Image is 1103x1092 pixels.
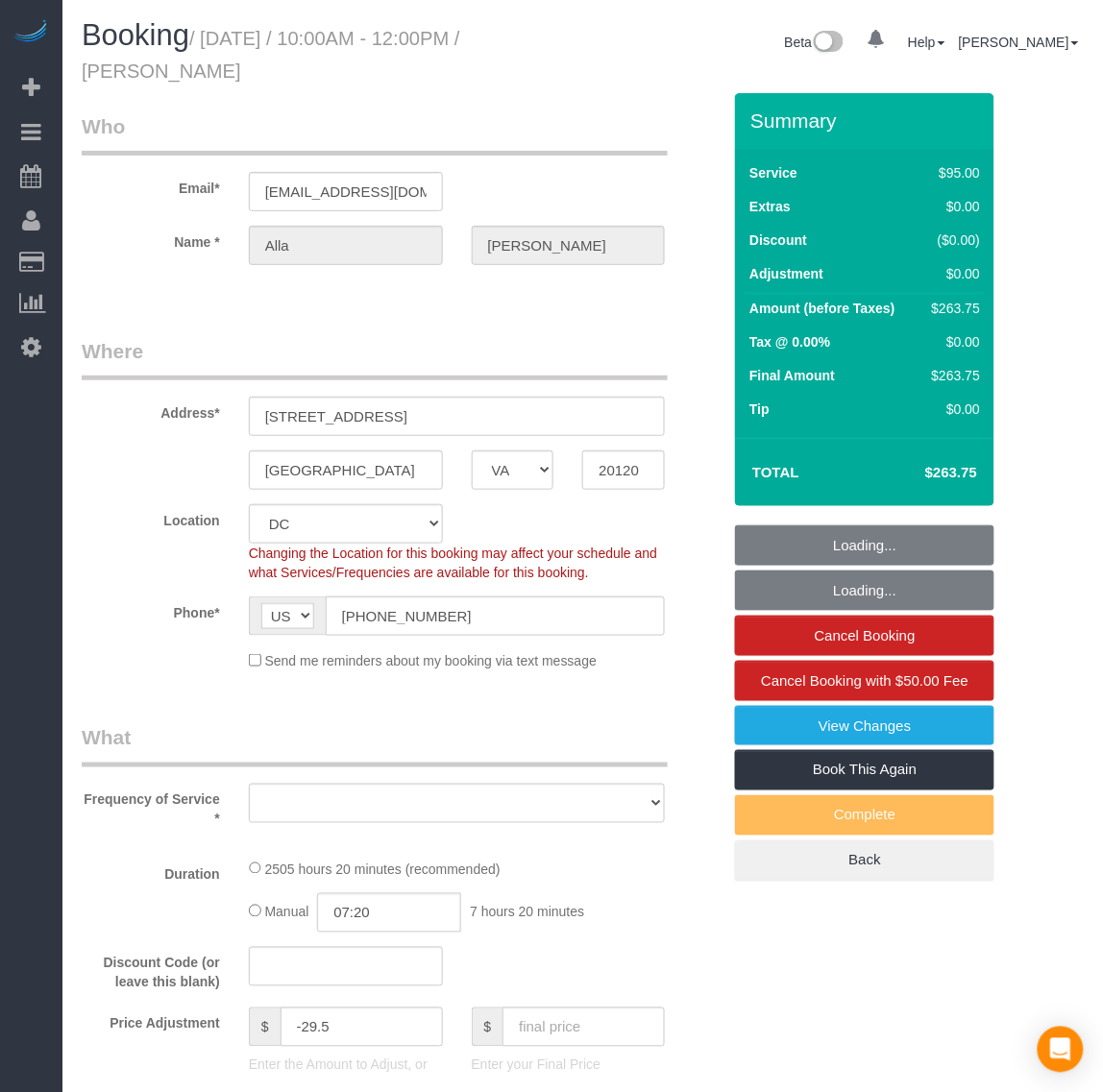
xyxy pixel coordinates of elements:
span: 7 hours 20 minutes [470,905,584,920]
label: Tax @ 0.00% [749,332,830,352]
a: Cancel Booking [735,616,994,656]
label: Adjustment [749,264,823,283]
span: $ [249,1007,281,1047]
div: $95.00 [924,163,980,182]
a: Cancel Booking with $50.00 Fee [735,661,994,701]
a: Back [735,840,994,881]
div: $263.75 [924,299,980,318]
label: Service [749,163,797,182]
img: Automaid Logo [12,19,50,46]
label: Discount [749,231,807,250]
div: $0.00 [924,332,980,352]
label: Amount (before Taxes) [749,299,895,318]
span: Cancel Booking with $50.00 Fee [761,672,968,689]
div: ($0.00) [924,231,980,250]
label: Address* [67,397,234,423]
div: $0.00 [924,197,980,216]
a: Beta [785,35,845,50]
div: $0.00 [924,400,980,419]
input: First Name* [249,226,443,265]
label: Extras [749,197,791,216]
input: Phone* [326,596,666,636]
label: Location [67,504,234,530]
label: Final Amount [749,366,835,385]
p: Enter your Final Price [472,1056,666,1075]
span: Changing the Location for this booking may affect your schedule and what Services/Frequencies are... [249,546,657,580]
h4: $263.75 [868,465,977,481]
label: Frequency of Service * [67,784,234,829]
a: [PERSON_NAME] [959,35,1079,50]
label: Discount Code (or leave this blank) [67,947,234,992]
input: Zip Code* [582,450,665,490]
label: Duration [67,859,234,885]
span: 2505 hours 20 minutes (recommended) [265,861,501,877]
div: Open Intercom Messenger [1038,1027,1084,1073]
legend: Who [82,112,668,156]
label: Price Adjustment [67,1007,234,1033]
a: Help [908,35,945,50]
small: / [DATE] / 10:00AM - 12:00PM / [PERSON_NAME] [82,28,460,82]
input: Last Name* [472,226,666,265]
legend: What [82,724,668,767]
img: New interface [812,31,844,56]
input: City* [249,450,443,490]
strong: Total [752,464,799,480]
span: $ [472,1007,503,1047]
h3: Summary [750,109,985,132]
input: Email* [249,172,443,211]
a: Book This Again [735,750,994,790]
label: Phone* [67,596,234,622]
input: final price [502,1007,665,1047]
a: View Changes [735,706,994,746]
p: Enter the Amount to Adjust, or [249,1056,443,1075]
span: Send me reminders about my booking via text message [265,654,598,669]
div: $263.75 [924,366,980,385]
div: $0.00 [924,264,980,283]
label: Email* [67,172,234,198]
label: Tip [749,400,770,419]
legend: Where [82,337,668,380]
label: Name * [67,226,234,252]
span: Manual [265,905,309,920]
span: Booking [82,18,189,52]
